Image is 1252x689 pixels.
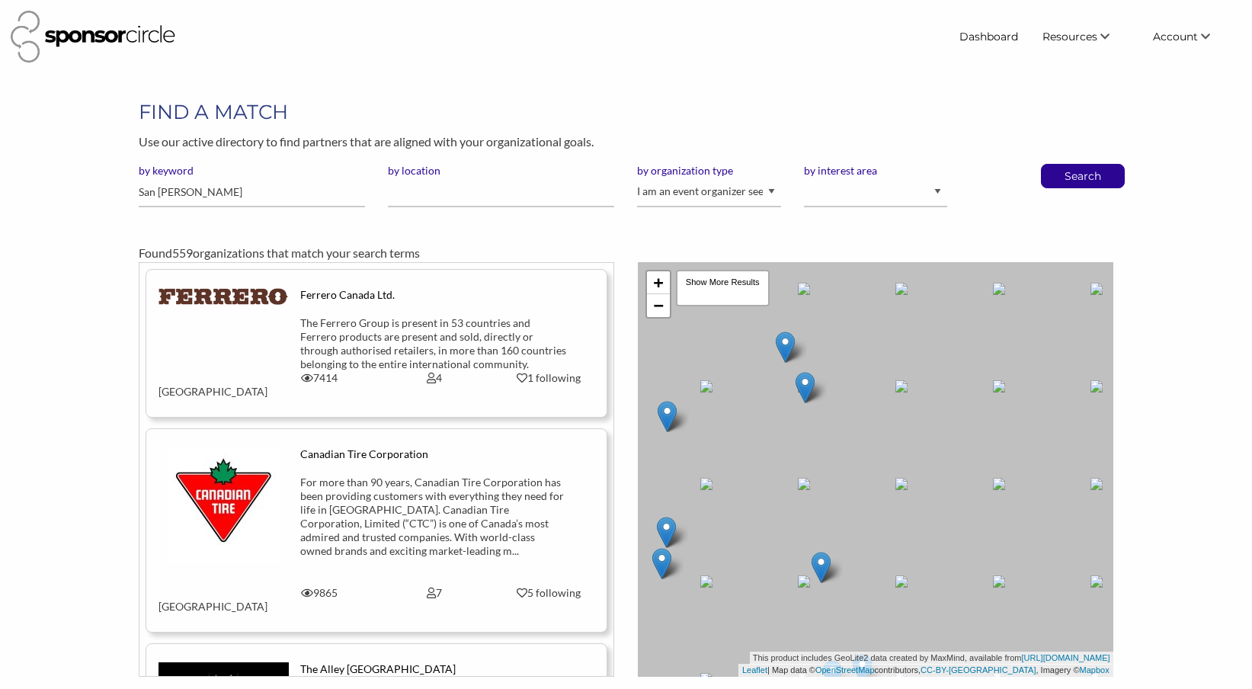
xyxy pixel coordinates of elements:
div: 7414 [262,371,377,385]
img: zblcn7qwvmseqzyo0hwq [159,288,289,305]
a: Dashboard [947,23,1030,50]
a: Zoom out [647,294,670,317]
span: 559 [172,245,193,260]
a: Ferrero Canada Ltd. The Ferrero Group is present in 53 countries and Ferrero products are present... [159,288,594,399]
span: Account [1153,30,1198,43]
li: Resources [1030,23,1141,50]
div: 4 [376,371,492,385]
div: The Ferrero Group is present in 53 countries and Ferrero products are present and sold, directly ... [300,316,568,371]
div: | Map data © contributors, , Imagery © [738,664,1113,677]
p: Use our active directory to find partners that are aligned with your organizational goals. [139,132,1113,152]
a: Mapbox [1080,665,1110,675]
a: [URL][DOMAIN_NAME] [1022,653,1110,662]
div: [GEOGRAPHIC_DATA] [147,371,262,399]
span: Resources [1042,30,1097,43]
img: Sponsor Circle Logo [11,11,175,62]
a: Zoom in [647,271,670,294]
img: ehe2ajsnydpn8ho7tvs4 [167,447,281,562]
li: Account [1141,23,1241,50]
label: by interest area [804,164,947,178]
div: 1 following [503,371,595,385]
label: by keyword [139,164,365,178]
div: This product includes GeoLite2 data created by MaxMind, available from [750,652,1113,665]
div: Found organizations that match your search terms [139,244,1113,262]
a: Canadian Tire Corporation For more than 90 years, Canadian Tire Corporation has been providing cu... [159,447,594,614]
label: by organization type [637,164,780,178]
div: [GEOGRAPHIC_DATA] [147,586,262,614]
div: Canadian Tire Corporation [300,447,568,461]
div: The Alley [GEOGRAPHIC_DATA] [300,662,568,676]
button: Search [1058,165,1108,187]
input: Please enter one or more keywords [139,178,365,207]
label: by location [388,164,614,178]
div: 9865 [262,586,377,600]
div: Ferrero Canada Ltd. [300,288,568,302]
div: 7 [376,586,492,600]
h1: FIND A MATCH [139,98,1113,126]
a: OpenStreetMap [815,665,875,675]
div: Show More Results [676,270,770,306]
div: 5 following [503,586,595,600]
div: For more than 90 years, Canadian Tire Corporation has been providing customers with everything th... [300,476,568,558]
a: CC-BY-[GEOGRAPHIC_DATA] [921,665,1036,675]
a: Leaflet [742,665,767,675]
